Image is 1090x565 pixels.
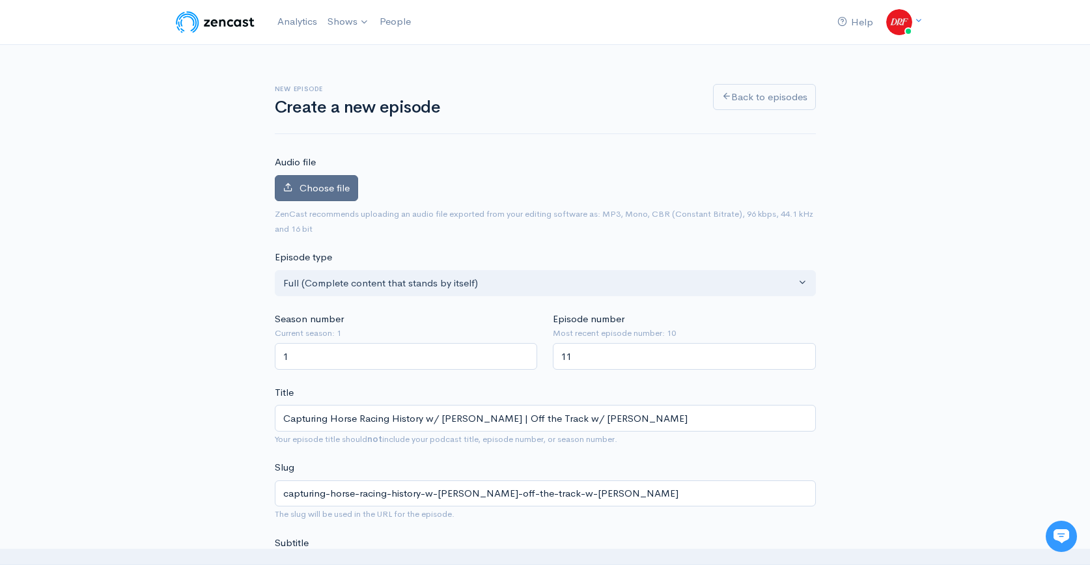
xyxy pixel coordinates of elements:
label: Title [275,385,294,400]
p: Find an answer quickly [18,223,243,239]
small: The slug will be used in the URL for the episode. [275,508,454,519]
button: New conversation [20,172,240,199]
label: Season number [275,312,344,327]
h6: New episode [275,85,697,92]
label: Episode type [275,250,332,265]
button: Full (Complete content that stands by itself) [275,270,816,297]
h2: Just let us know if you need anything and we'll be happy to help! 🙂 [20,87,241,149]
a: Help [832,8,878,36]
div: Full (Complete content that stands by itself) [283,276,796,291]
a: Analytics [272,8,322,36]
small: Current season: 1 [275,327,538,340]
small: Most recent episode number: 10 [553,327,816,340]
h1: Hi 👋 [20,63,241,84]
span: New conversation [84,180,156,191]
input: title-of-episode [275,480,816,507]
h1: Create a new episode [275,98,697,117]
small: Your episode title should include your podcast title, episode number, or season number. [275,434,617,445]
a: Back to episodes [713,84,816,111]
img: ... [886,9,912,35]
label: Episode number [553,312,624,327]
a: People [374,8,416,36]
input: Search articles [38,245,232,271]
label: Slug [275,460,294,475]
input: Enter season number for this episode [275,343,538,370]
label: Audio file [275,155,316,170]
input: Enter episode number [553,343,816,370]
strong: not [367,434,382,445]
a: Shows [322,8,374,36]
label: Subtitle [275,536,309,551]
img: ZenCast Logo [174,9,257,35]
span: Choose file [300,182,350,194]
iframe: gist-messenger-bubble-iframe [1046,521,1077,552]
small: ZenCast recommends uploading an audio file exported from your editing software as: MP3, Mono, CBR... [275,208,813,234]
input: What is the episode's title? [275,405,816,432]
